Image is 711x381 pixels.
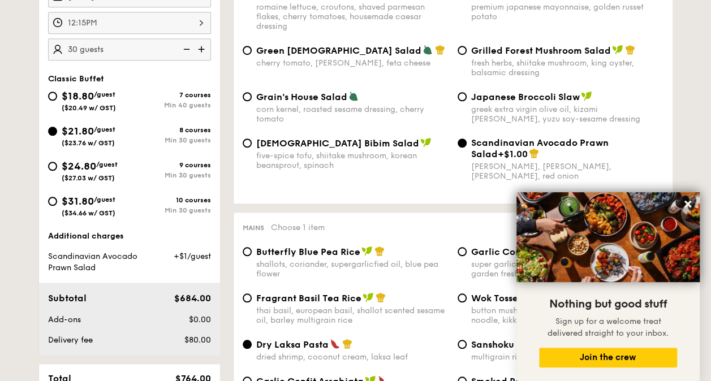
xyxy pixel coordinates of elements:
[243,46,252,55] input: Green [DEMOGRAPHIC_DATA] Saladcherry tomato, [PERSON_NAME], feta cheese
[458,138,467,148] input: Scandinavian Avocado Prawn Salad+$1.00[PERSON_NAME], [PERSON_NAME], [PERSON_NAME], red onion
[48,127,57,136] input: $21.80/guest($23.76 w/ GST)8 coursesMin 30 guests
[458,247,467,256] input: Garlic Confit Aglio Oliosuper garlicfied oil, slow baked cherry tomatoes, garden fresh thyme
[48,92,57,101] input: $18.80/guest($20.49 w/ GST)7 coursesMin 40 guests
[330,339,340,349] img: icon-spicy.37a8142b.svg
[471,293,577,304] span: Wok Tossed Chow Mein
[130,171,211,179] div: Min 30 guests
[471,2,663,21] div: premium japanese mayonnaise, golden russet potato
[256,138,419,149] span: [DEMOGRAPHIC_DATA] Bibim Salad
[458,92,467,101] input: Japanese Broccoli Slawgreek extra virgin olive oil, kizami [PERSON_NAME], yuzu soy-sesame dressing
[62,174,115,182] span: ($27.03 w/ GST)
[458,293,467,302] input: Wok Tossed Chow Meinbutton mushroom, tricolour capsicum, cripsy egg noodle, kikkoman, super garli...
[471,45,611,56] span: Grilled Forest Mushroom Salad
[435,45,445,55] img: icon-chef-hat.a58ddaea.svg
[62,90,94,102] span: $18.80
[130,136,211,144] div: Min 30 guests
[256,151,449,170] div: five-spice tofu, shiitake mushroom, korean beansprout, spinach
[363,292,374,302] img: icon-vegan.f8ff3823.svg
[420,137,432,148] img: icon-vegan.f8ff3823.svg
[130,126,211,134] div: 8 courses
[679,195,697,213] button: Close
[62,104,116,112] span: ($20.49 w/ GST)
[243,247,252,256] input: Butterfly Blue Pea Riceshallots, coriander, supergarlicfied oil, blue pea flower
[256,92,347,102] span: Grain's House Salad
[48,74,104,84] span: Classic Buffet
[471,339,579,350] span: Sanshoku Steamed Rice
[243,340,252,349] input: Dry Laksa Pastadried shrimp, coconut cream, laksa leaf
[256,339,329,350] span: Dry Laksa Pasta
[256,293,361,304] span: Fragrant Basil Tea Rice
[612,45,623,55] img: icon-vegan.f8ff3823.svg
[48,12,211,34] input: Event time
[471,306,663,325] div: button mushroom, tricolour capsicum, cripsy egg noodle, kikkoman, super garlicfied oil
[243,92,252,101] input: Grain's House Saladcorn kernel, roasted sesame dressing, cherry tomato
[243,138,252,148] input: [DEMOGRAPHIC_DATA] Bibim Saladfive-spice tofu, shiitake mushroom, korean beansprout, spinach
[548,317,669,338] span: Sign up for a welcome treat delivered straight to your inbox.
[177,38,194,60] img: icon-reduce.1d2dbef1.svg
[48,162,57,171] input: $24.80/guest($27.03 w/ GST)9 coursesMin 30 guests
[625,45,635,55] img: icon-chef-hat.a58ddaea.svg
[94,125,115,133] span: /guest
[256,58,449,68] div: cherry tomato, [PERSON_NAME], feta cheese
[471,352,663,362] div: multigrain rice, roasted black soybean
[256,259,449,279] div: shallots, coriander, supergarlicfied oil, blue pea flower
[256,45,421,56] span: Green [DEMOGRAPHIC_DATA] Salad
[130,101,211,109] div: Min 40 guests
[48,252,137,272] span: Scandinavian Avocado Prawn Salad
[62,209,115,217] span: ($34.66 w/ GST)
[342,339,352,349] img: icon-chef-hat.a58ddaea.svg
[62,139,115,147] span: ($23.76 w/ GST)
[539,348,677,367] button: Join the crew
[256,2,449,31] div: romaine lettuce, croutons, shaved parmesan flakes, cherry tomatoes, housemade caesar dressing
[471,137,609,159] span: Scandinavian Avocado Prawn Salad
[96,161,118,168] span: /guest
[94,90,115,98] span: /guest
[361,246,373,256] img: icon-vegan.f8ff3823.svg
[471,246,578,257] span: Garlic Confit Aglio Olio
[471,92,580,102] span: Japanese Broccoli Slaw
[174,293,210,304] span: $684.00
[256,352,449,362] div: dried shrimp, coconut cream, laksa leaf
[48,315,81,324] span: Add-ons
[471,162,663,181] div: [PERSON_NAME], [PERSON_NAME], [PERSON_NAME], red onion
[458,46,467,55] input: Grilled Forest Mushroom Saladfresh herbs, shiitake mushroom, king oyster, balsamic dressing
[130,161,211,169] div: 9 courses
[549,297,667,311] span: Nothing but good stuff
[48,293,87,304] span: Subtotal
[62,195,94,207] span: $31.80
[529,148,539,158] img: icon-chef-hat.a58ddaea.svg
[471,105,663,124] div: greek extra virgin olive oil, kizami [PERSON_NAME], yuzu soy-sesame dressing
[376,292,386,302] img: icon-chef-hat.a58ddaea.svg
[374,246,385,256] img: icon-chef-hat.a58ddaea.svg
[471,58,663,77] div: fresh herbs, shiitake mushroom, king oyster, balsamic dressing
[458,340,467,349] input: Sanshoku Steamed Ricemultigrain rice, roasted black soybean
[256,306,449,325] div: thai basil, european basil, shallot scented sesame oil, barley multigrain rice
[130,196,211,204] div: 10 courses
[271,223,325,232] span: Choose 1 item
[184,335,210,345] span: $80.00
[48,38,211,60] input: Number of guests
[62,125,94,137] span: $21.80
[130,91,211,99] div: 7 courses
[48,231,211,242] div: Additional charges
[243,224,264,232] span: Mains
[256,246,360,257] span: Butterfly Blue Pea Rice
[48,197,57,206] input: $31.80/guest($34.66 w/ GST)10 coursesMin 30 guests
[348,91,359,101] img: icon-vegetarian.fe4039eb.svg
[94,196,115,204] span: /guest
[498,149,528,159] span: +$1.00
[173,252,210,261] span: +$1/guest
[516,192,700,282] img: DSC07876-Edit02-Large.jpeg
[48,335,93,345] span: Delivery fee
[188,315,210,324] span: $0.00
[471,259,663,279] div: super garlicfied oil, slow baked cherry tomatoes, garden fresh thyme
[130,206,211,214] div: Min 30 guests
[243,293,252,302] input: Fragrant Basil Tea Ricethai basil, european basil, shallot scented sesame oil, barley multigrain ...
[62,160,96,172] span: $24.80
[256,105,449,124] div: corn kernel, roasted sesame dressing, cherry tomato
[423,45,433,55] img: icon-vegetarian.fe4039eb.svg
[194,38,211,60] img: icon-add.58712e84.svg
[581,91,592,101] img: icon-vegan.f8ff3823.svg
